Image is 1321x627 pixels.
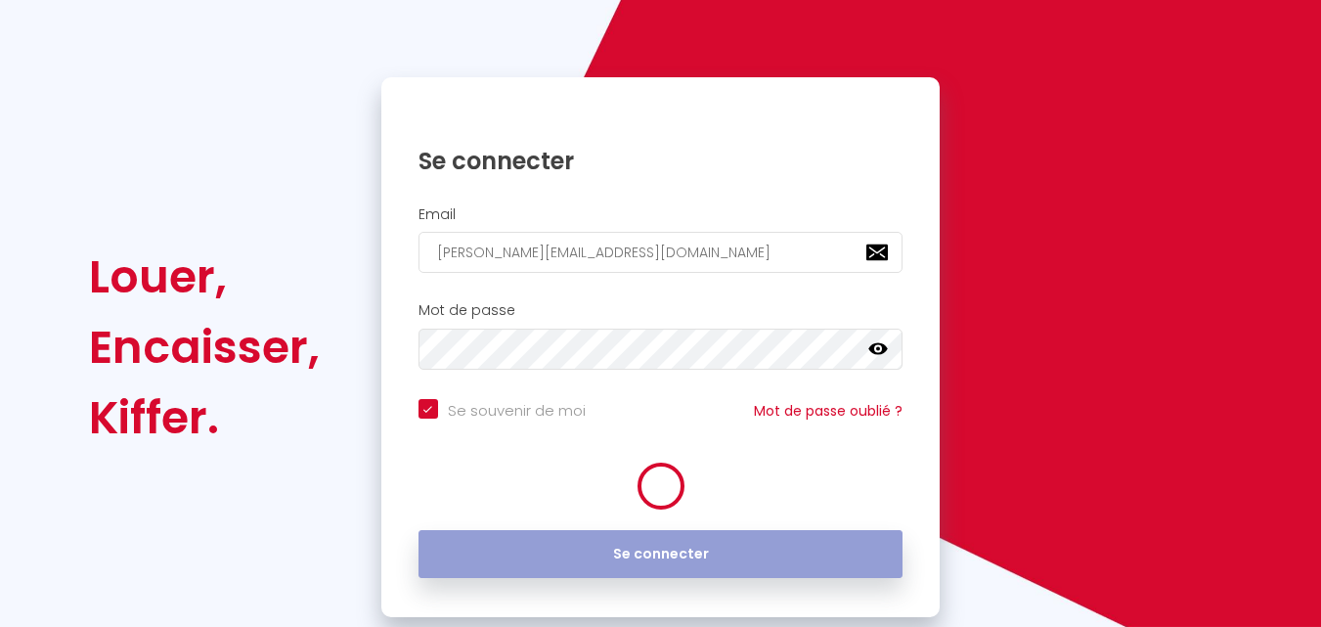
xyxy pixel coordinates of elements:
[418,302,903,319] h2: Mot de passe
[418,232,903,273] input: Ton Email
[418,206,903,223] h2: Email
[89,312,320,382] div: Encaisser,
[754,401,903,421] a: Mot de passe oublié ?
[418,530,903,579] button: Se connecter
[89,242,320,312] div: Louer,
[418,146,903,176] h1: Se connecter
[16,8,74,67] button: Ouvrir le widget de chat LiveChat
[89,382,320,453] div: Kiffer.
